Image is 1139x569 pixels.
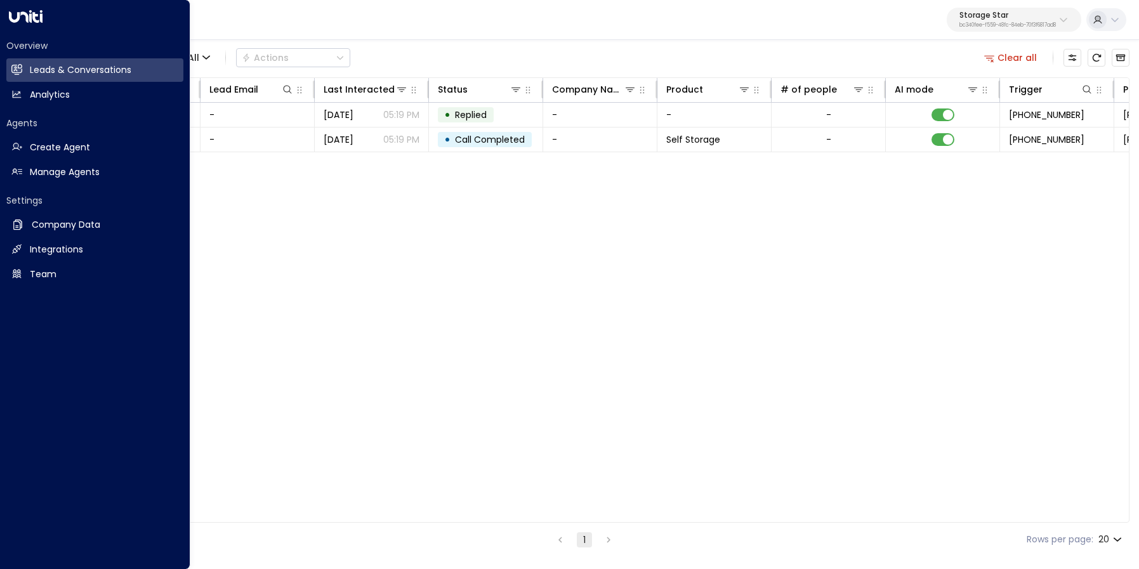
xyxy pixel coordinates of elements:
span: Self Storage [666,133,720,146]
span: All [188,53,199,63]
button: Archived Leads [1112,49,1129,67]
div: Product [666,82,751,97]
a: Integrations [6,238,183,261]
div: Last Interacted [324,82,408,97]
div: Lead Email [209,82,258,97]
button: Storage Starbc340fee-f559-48fc-84eb-70f3f6817ad8 [947,8,1081,32]
td: - [657,103,772,127]
h2: Leads & Conversations [30,63,131,77]
div: 20 [1098,530,1124,549]
td: - [543,103,657,127]
h2: Agents [6,117,183,129]
h2: Overview [6,39,183,52]
nav: pagination navigation [552,532,617,547]
div: - [826,133,831,146]
div: AI mode [895,82,933,97]
td: - [201,128,315,152]
span: Replied [455,108,487,121]
div: Actions [242,52,289,63]
div: Company Name [552,82,636,97]
a: Analytics [6,83,183,107]
div: # of people [780,82,837,97]
div: • [444,129,451,150]
span: +14358490845 [1009,108,1084,121]
button: Actions [236,48,350,67]
div: Status [438,82,468,97]
h2: Company Data [32,218,100,232]
div: Lead Email [209,82,294,97]
button: Customize [1063,49,1081,67]
div: Product [666,82,703,97]
h2: Integrations [30,243,83,256]
a: Create Agent [6,136,183,159]
div: Status [438,82,522,97]
label: Rows per page: [1027,533,1093,546]
div: Trigger [1009,82,1093,97]
span: Yesterday [324,108,353,121]
div: Button group with a nested menu [236,48,350,67]
p: 05:19 PM [383,108,419,121]
h2: Analytics [30,88,70,101]
div: # of people [780,82,865,97]
button: page 1 [577,532,592,547]
a: Leads & Conversations [6,58,183,82]
h2: Team [30,268,56,281]
td: - [543,128,657,152]
div: AI mode [895,82,979,97]
a: Company Data [6,213,183,237]
div: Last Interacted [324,82,395,97]
div: - [826,108,831,121]
h2: Settings [6,194,183,207]
p: bc340fee-f559-48fc-84eb-70f3f6817ad8 [959,23,1056,28]
td: - [201,103,315,127]
span: Refresh [1088,49,1105,67]
h2: Create Agent [30,141,90,154]
a: Team [6,263,183,286]
h2: Manage Agents [30,166,100,179]
span: +14358490845 [1009,133,1084,146]
p: Storage Star [959,11,1056,19]
a: Manage Agents [6,160,183,184]
p: 05:19 PM [383,133,419,146]
span: Yesterday [324,133,353,146]
span: Call Completed [455,133,525,146]
div: Trigger [1009,82,1043,97]
div: Company Name [552,82,624,97]
button: Clear all [979,49,1043,67]
div: • [444,104,451,126]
